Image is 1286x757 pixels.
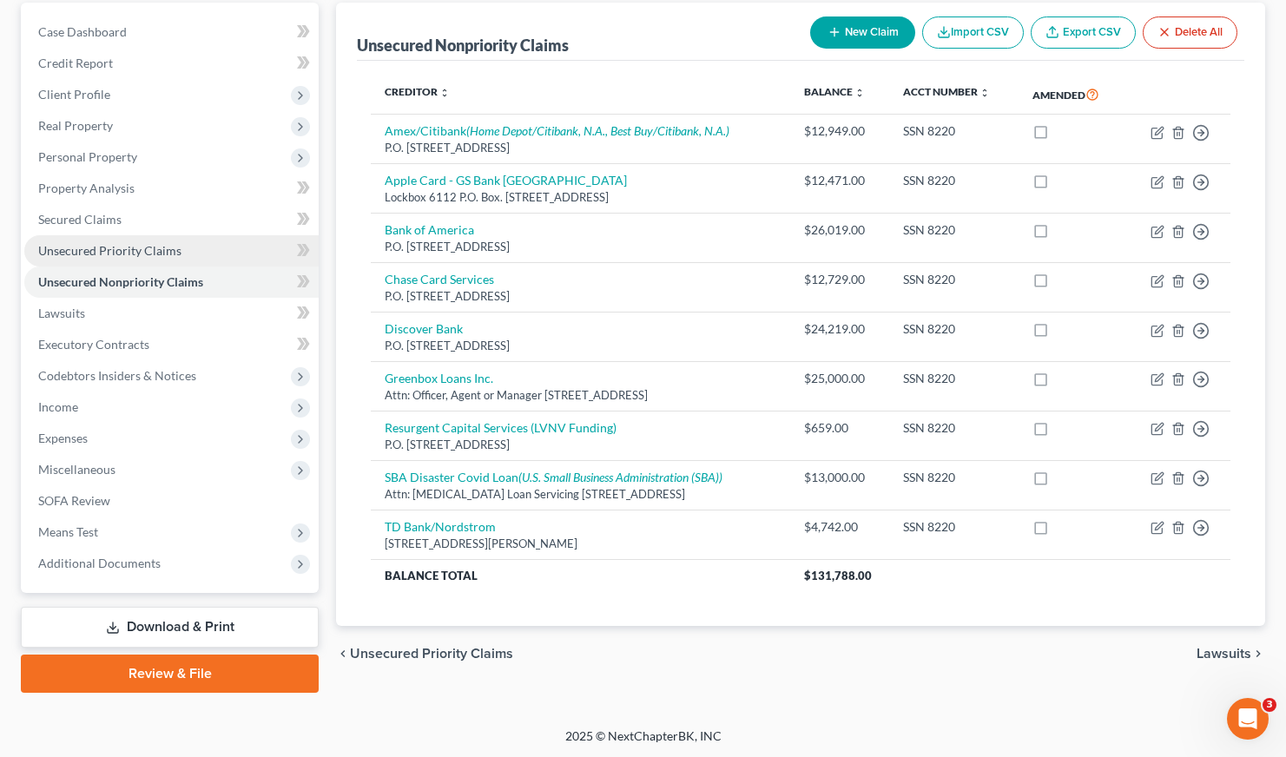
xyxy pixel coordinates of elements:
[385,272,494,286] a: Chase Card Services
[350,647,513,661] span: Unsecured Priority Claims
[385,222,474,237] a: Bank of America
[1227,698,1269,740] iframe: Intercom live chat
[385,85,450,98] a: Creditor unfold_more
[903,419,1004,437] div: SSN 8220
[1143,16,1237,49] button: Delete All
[38,337,149,352] span: Executory Contracts
[804,370,876,387] div: $25,000.00
[1031,16,1136,49] a: Export CSV
[903,172,1004,189] div: SSN 8220
[903,122,1004,140] div: SSN 8220
[24,235,319,267] a: Unsecured Priority Claims
[903,320,1004,338] div: SSN 8220
[518,470,722,484] i: (U.S. Small Business Administration (SBA))
[385,338,776,354] div: P.O. [STREET_ADDRESS]
[24,48,319,79] a: Credit Report
[385,189,776,206] div: Lockbox 6112 P.O. Box. [STREET_ADDRESS]
[979,88,990,98] i: unfold_more
[385,437,776,453] div: P.O. [STREET_ADDRESS]
[466,123,729,138] i: (Home Depot/Citibank, N.A., Best Buy/Citibank, N.A.)
[21,655,319,693] a: Review & File
[38,462,115,477] span: Miscellaneous
[385,519,496,534] a: TD Bank/Nordstrom
[903,85,990,98] a: Acct Number unfold_more
[357,35,569,56] div: Unsecured Nonpriority Claims
[38,243,181,258] span: Unsecured Priority Claims
[1197,647,1251,661] span: Lawsuits
[385,321,463,336] a: Discover Bank
[38,24,127,39] span: Case Dashboard
[24,173,319,204] a: Property Analysis
[371,560,790,591] th: Balance Total
[24,329,319,360] a: Executory Contracts
[903,518,1004,536] div: SSN 8220
[38,87,110,102] span: Client Profile
[24,298,319,329] a: Lawsuits
[24,485,319,517] a: SOFA Review
[804,221,876,239] div: $26,019.00
[336,647,513,661] button: chevron_left Unsecured Priority Claims
[38,556,161,570] span: Additional Documents
[804,518,876,536] div: $4,742.00
[903,221,1004,239] div: SSN 8220
[24,204,319,235] a: Secured Claims
[804,469,876,486] div: $13,000.00
[804,569,872,583] span: $131,788.00
[38,274,203,289] span: Unsecured Nonpriority Claims
[903,370,1004,387] div: SSN 8220
[385,140,776,156] div: P.O. [STREET_ADDRESS]
[38,181,135,195] span: Property Analysis
[336,647,350,661] i: chevron_left
[24,267,319,298] a: Unsecured Nonpriority Claims
[385,387,776,404] div: Attn: Officer, Agent or Manager [STREET_ADDRESS]
[804,122,876,140] div: $12,949.00
[1019,75,1125,115] th: Amended
[385,173,627,188] a: Apple Card - GS Bank [GEOGRAPHIC_DATA]
[804,172,876,189] div: $12,471.00
[24,16,319,48] a: Case Dashboard
[810,16,915,49] button: New Claim
[804,85,865,98] a: Balance unfold_more
[385,536,776,552] div: [STREET_ADDRESS][PERSON_NAME]
[1251,647,1265,661] i: chevron_right
[38,56,113,70] span: Credit Report
[385,486,776,503] div: Attn: [MEDICAL_DATA] Loan Servicing [STREET_ADDRESS]
[21,607,319,648] a: Download & Print
[38,493,110,508] span: SOFA Review
[385,123,729,138] a: Amex/Citibank(Home Depot/Citibank, N.A., Best Buy/Citibank, N.A.)
[385,288,776,305] div: P.O. [STREET_ADDRESS]
[1197,647,1265,661] button: Lawsuits chevron_right
[38,306,85,320] span: Lawsuits
[854,88,865,98] i: unfold_more
[903,271,1004,288] div: SSN 8220
[385,239,776,255] div: P.O. [STREET_ADDRESS]
[804,419,876,437] div: $659.00
[804,271,876,288] div: $12,729.00
[38,431,88,445] span: Expenses
[385,420,617,435] a: Resurgent Capital Services (LVNV Funding)
[385,371,493,385] a: Greenbox Loans Inc.
[385,470,722,484] a: SBA Disaster Covid Loan(U.S. Small Business Administration (SBA))
[38,149,137,164] span: Personal Property
[38,118,113,133] span: Real Property
[804,320,876,338] div: $24,219.00
[439,88,450,98] i: unfold_more
[922,16,1024,49] button: Import CSV
[38,212,122,227] span: Secured Claims
[903,469,1004,486] div: SSN 8220
[38,399,78,414] span: Income
[1263,698,1276,712] span: 3
[38,524,98,539] span: Means Test
[38,368,196,383] span: Codebtors Insiders & Notices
